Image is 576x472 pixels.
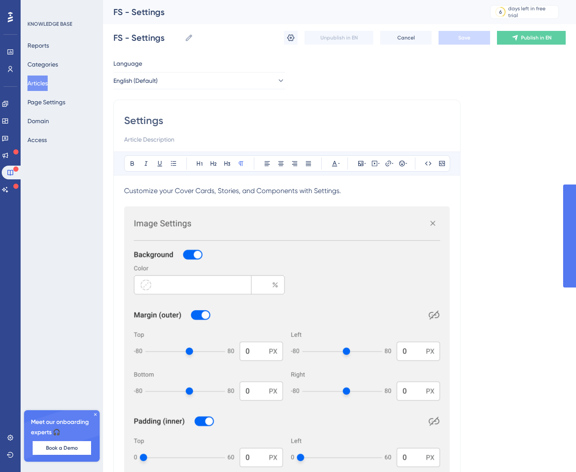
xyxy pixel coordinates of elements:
span: Save [458,34,470,41]
span: Language [113,58,142,69]
div: KNOWLEDGE BASE [27,21,72,27]
button: Page Settings [27,94,65,110]
button: Book a Demo [33,441,91,455]
button: Access [27,132,47,148]
button: Reports [27,38,49,53]
div: days left in free trial [508,5,556,19]
button: Categories [27,57,58,72]
button: Articles [27,76,48,91]
button: Cancel [380,31,432,45]
span: Customize your Cover Cards, Stories, and Components with Settings. [124,187,341,195]
button: Publish in EN [497,31,566,45]
span: Publish in EN [521,34,552,41]
iframe: UserGuiding AI Assistant Launcher [540,438,566,464]
button: Save [439,31,490,45]
span: Meet our onboarding experts 🎧 [31,417,93,438]
span: Unpublish in EN [320,34,358,41]
input: Article Name [113,32,181,44]
span: English (Default) [113,76,158,86]
button: English (Default) [113,72,285,89]
span: Cancel [397,34,415,41]
input: Article Title [124,114,450,127]
button: Domain [27,113,49,129]
span: Book a Demo [46,445,78,451]
input: Article Description [124,134,450,145]
div: 6 [499,9,502,15]
button: Unpublish in EN [305,31,373,45]
div: FS - Settings [113,6,469,18]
